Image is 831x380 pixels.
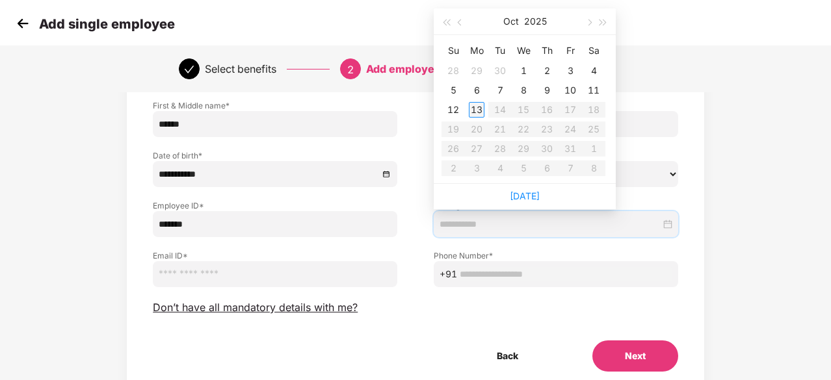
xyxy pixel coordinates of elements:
button: 2025 [524,8,547,34]
span: +91 [440,267,457,281]
td: 2025-10-11 [582,81,605,100]
th: Fr [559,40,582,61]
td: 2025-10-09 [535,81,559,100]
td: 2025-10-13 [465,100,488,120]
div: Select benefits [205,58,276,79]
td: 2025-10-06 [465,81,488,100]
button: Oct [503,8,519,34]
td: 2025-10-08 [512,81,535,100]
div: 9 [539,82,555,98]
th: Su [442,40,465,61]
th: Tu [488,40,512,61]
td: 2025-10-02 [535,61,559,81]
div: 30 [492,63,508,79]
td: 2025-10-01 [512,61,535,81]
div: 10 [562,82,578,98]
td: 2025-10-07 [488,81,512,100]
label: First & Middle name [153,100,397,111]
div: 1 [516,63,531,79]
div: 2 [539,63,555,79]
label: Phone Number [434,250,678,261]
label: Email ID [153,250,397,261]
div: 6 [469,82,484,98]
div: 3 [562,63,578,79]
td: 2025-10-10 [559,81,582,100]
button: Back [464,340,551,372]
th: Mo [465,40,488,61]
td: 2025-09-29 [465,61,488,81]
td: 2025-10-05 [442,81,465,100]
td: 2025-09-28 [442,61,465,81]
span: check [184,64,194,75]
td: 2025-10-12 [442,100,465,120]
div: 12 [445,102,461,118]
div: 29 [469,63,484,79]
div: 5 [445,82,461,98]
td: 2025-09-30 [488,61,512,81]
div: 7 [492,82,508,98]
th: We [512,40,535,61]
label: Date of birth [153,150,397,161]
td: 2025-10-03 [559,61,582,81]
div: 11 [586,82,601,98]
div: Add employee details [366,58,479,79]
div: 4 [586,63,601,79]
td: 2025-10-04 [582,61,605,81]
th: Th [535,40,559,61]
img: svg+xml;base64,PHN2ZyB4bWxucz0iaHR0cDovL3d3dy53My5vcmcvMjAwMC9zdmciIHdpZHRoPSIzMCIgaGVpZ2h0PSIzMC... [13,14,33,33]
span: Don’t have all mandatory details with me? [153,301,358,314]
div: 13 [469,102,484,118]
button: Next [592,340,678,372]
label: Employee ID [153,200,397,211]
div: 28 [445,63,461,79]
a: [DATE] [510,190,540,201]
th: Sa [582,40,605,61]
div: 8 [516,82,531,98]
p: Add single employee [39,16,175,32]
span: 2 [347,63,354,76]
